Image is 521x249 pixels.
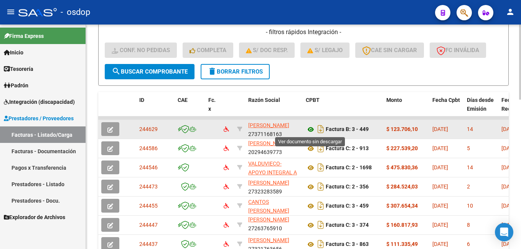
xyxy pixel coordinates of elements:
div: 27371168163 [248,121,300,137]
strong: $ 123.706,10 [386,126,418,132]
span: 6 [467,241,470,247]
span: [PERSON_NAME] [248,216,289,223]
datatable-header-cell: Días desde Emisión [464,92,498,126]
span: S/ Doc Resp. [246,47,288,54]
datatable-header-cell: Fecha Cpbt [429,92,464,126]
datatable-header-cell: Razón Social [245,92,303,126]
span: VALDUVIECO- APOYO INTEGRAL A PERSONAS CON DISCAPACIDAD Y SU ENTORNO- [248,161,297,201]
span: S/ legajo [307,47,343,54]
span: Monto [386,97,402,103]
strong: $ 111.335,49 [386,241,418,247]
i: Descargar documento [316,180,326,193]
button: Borrar Filtros [201,64,270,79]
datatable-header-cell: Fc. x [205,92,221,126]
div: 30716591537 [248,159,300,175]
strong: $ 307.654,34 [386,203,418,209]
strong: $ 160.817,93 [386,222,418,228]
span: Prestadores / Proveedores [4,114,74,123]
div: Open Intercom Messenger [495,223,513,241]
span: CAE [178,97,188,103]
datatable-header-cell: CAE [175,92,205,126]
span: Fecha Cpbt [432,97,460,103]
button: S/ Doc Resp. [239,43,295,58]
span: Fc. x [208,97,216,112]
span: ID [139,97,144,103]
span: CANTOS [PERSON_NAME] [248,199,289,214]
span: 244437 [139,241,158,247]
i: Descargar documento [316,219,326,231]
strong: Factura C: 3 - 459 [326,203,369,209]
span: Padrón [4,81,28,90]
strong: $ 284.524,03 [386,183,418,190]
h4: - filtros rápidos Integración - [105,28,502,36]
div: 27263765910 [248,217,300,233]
span: [DATE] [501,145,517,151]
span: [DATE] [432,145,448,151]
span: Explorador de Archivos [4,213,65,221]
span: CAE SIN CARGAR [362,47,417,54]
span: Días desde Emisión [467,97,494,112]
span: Firma Express [4,32,44,40]
span: [PERSON_NAME] [248,122,289,128]
div: 20318552488 [248,198,300,214]
button: S/ legajo [300,43,350,58]
span: [DATE] [432,203,448,209]
span: Completa [190,47,226,54]
div: 20294639773 [248,140,300,156]
span: - osdop [61,4,90,21]
span: CPBT [306,97,320,103]
span: FC Inválida [437,47,479,54]
i: Descargar documento [316,161,326,174]
span: [DATE] [501,183,517,190]
span: [DATE] [432,241,448,247]
span: 14 [467,164,473,170]
mat-icon: person [506,7,515,16]
mat-icon: search [112,67,121,76]
span: [DATE] [501,203,517,209]
span: [DATE] [501,126,517,132]
datatable-header-cell: Monto [383,92,429,126]
button: FC Inválida [430,43,486,58]
datatable-header-cell: CPBT [303,92,383,126]
i: Descargar documento [316,200,326,212]
span: 244586 [139,145,158,151]
span: [DATE] [501,164,517,170]
span: 244629 [139,126,158,132]
button: Completa [183,43,233,58]
span: Inicio [4,48,23,57]
strong: $ 475.830,36 [386,164,418,170]
strong: Factura C: 3 - 863 [326,241,369,247]
strong: Factura C: 3 - 374 [326,222,369,228]
strong: Factura C: 2 - 356 [326,184,369,190]
button: Conf. no pedidas [105,43,177,58]
div: 27323283589 [248,179,300,195]
span: Borrar Filtros [208,68,263,75]
span: 10 [467,203,473,209]
span: [DATE] [501,241,517,247]
strong: Factura B: 3 - 449 [326,126,369,133]
span: [DATE] [432,164,448,170]
datatable-header-cell: ID [136,92,175,126]
span: Razón Social [248,97,280,103]
mat-icon: menu [6,7,15,16]
span: [PERSON_NAME] [248,237,289,243]
strong: Factura C: 2 - 913 [326,146,369,152]
span: [DATE] [432,183,448,190]
span: Buscar Comprobante [112,68,188,75]
button: Buscar Comprobante [105,64,195,79]
span: 244455 [139,203,158,209]
span: 5 [467,145,470,151]
span: 244447 [139,222,158,228]
span: Integración (discapacidad) [4,98,75,106]
span: Tesorería [4,65,33,73]
span: [DATE] [501,222,517,228]
i: Descargar documento [316,123,326,135]
span: 2 [467,183,470,190]
span: 14 [467,126,473,132]
span: 244546 [139,164,158,170]
span: [DATE] [432,126,448,132]
mat-icon: delete [208,67,217,76]
span: [DATE] [432,222,448,228]
strong: Factura C: 2 - 1698 [326,165,372,171]
span: 244473 [139,183,158,190]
